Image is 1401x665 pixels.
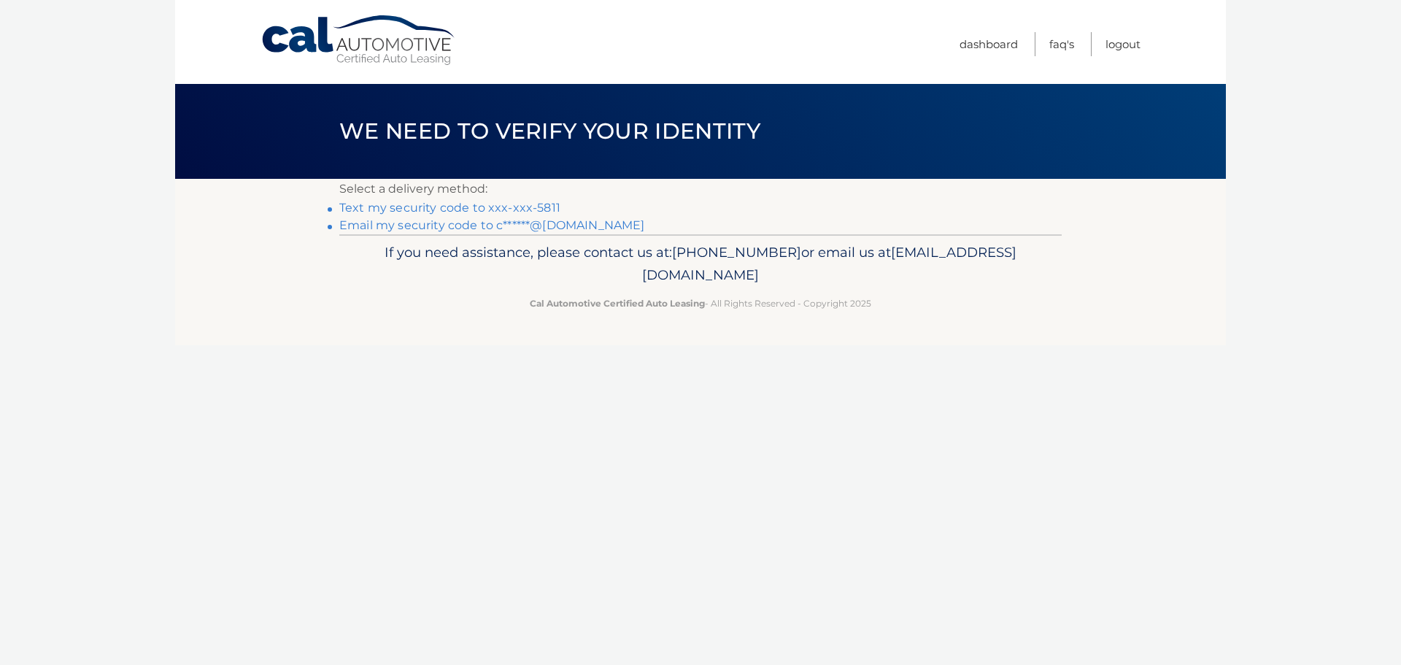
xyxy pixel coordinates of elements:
strong: Cal Automotive Certified Auto Leasing [530,298,705,309]
p: Select a delivery method: [339,179,1062,199]
a: Email my security code to c******@[DOMAIN_NAME] [339,218,645,232]
a: FAQ's [1049,32,1074,56]
p: If you need assistance, please contact us at: or email us at [349,241,1052,288]
a: Logout [1105,32,1141,56]
a: Cal Automotive [260,15,458,66]
span: We need to verify your identity [339,118,760,145]
span: [PHONE_NUMBER] [672,244,801,261]
a: Text my security code to xxx-xxx-5811 [339,201,560,215]
a: Dashboard [960,32,1018,56]
p: - All Rights Reserved - Copyright 2025 [349,296,1052,311]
